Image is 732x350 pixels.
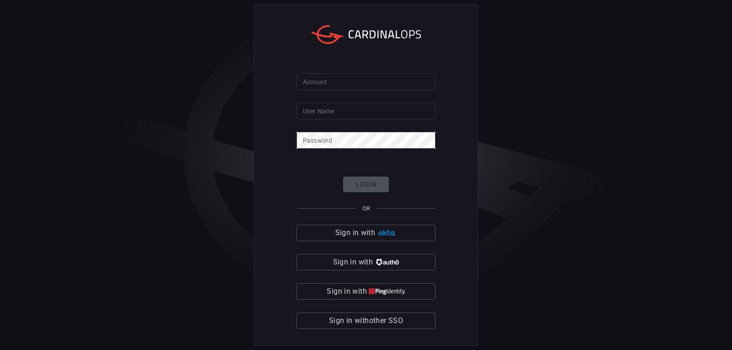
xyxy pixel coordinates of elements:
[327,285,366,298] span: Sign in with
[296,225,436,241] button: Sign in with
[377,230,397,237] img: Ad5vKXme8s1CQAAAABJRU5ErkJggg==
[296,254,436,270] button: Sign in with
[296,312,436,329] button: Sign in withother SSO
[335,226,375,239] span: Sign in with
[369,288,405,295] img: quu4iresuhQAAAABJRU5ErkJggg==
[296,102,436,119] input: Type your user name
[362,205,370,212] span: OR
[329,314,403,327] span: Sign in with other SSO
[296,73,436,90] input: Type your account
[375,259,399,266] img: vP8Hhh4KuCH8AavWKdZY7RZgAAAAASUVORK5CYII=
[333,256,373,269] span: Sign in with
[296,283,436,300] button: Sign in with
